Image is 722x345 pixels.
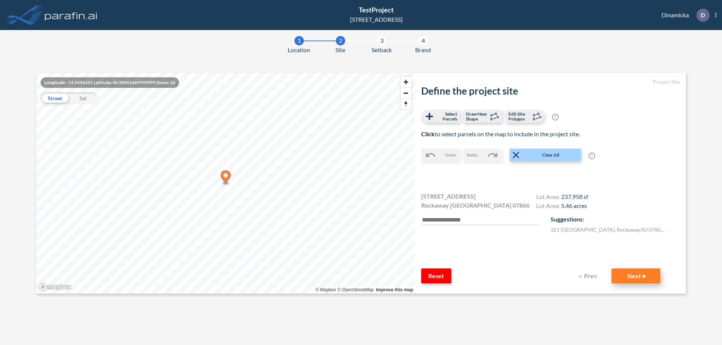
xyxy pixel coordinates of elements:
p: D [701,12,705,18]
button: Redo [463,149,502,161]
span: Setback [372,45,392,54]
span: Reset bearing to north [400,99,411,109]
div: Sat [69,92,97,104]
a: OpenStreetMap [337,287,374,292]
div: Dinamicka [650,9,716,22]
div: [STREET_ADDRESS] [350,15,403,24]
span: Draw New Shape [466,111,488,121]
span: Clear All [522,152,580,158]
a: Mapbox [315,287,336,292]
div: 2 [336,36,345,45]
button: Next [611,268,660,283]
span: Brand [415,45,431,54]
div: Longitude: -74.5496101 Latitude: 40.90962469999999 Zoom: 16 [41,77,179,88]
span: 5.46 acres [561,202,587,209]
span: Select Parcels [435,111,457,121]
span: TestProject [359,6,394,14]
div: 1 [294,36,304,45]
div: 4 [419,36,428,45]
button: Reset [421,268,451,283]
a: Improve this map [376,287,413,292]
button: Zoom out [400,87,411,98]
span: Site [335,45,345,54]
canvas: Map [36,73,415,294]
div: Map marker [221,170,231,186]
b: Click [421,130,435,137]
span: Location [288,45,310,54]
h4: Lot Area: [536,202,588,211]
h4: Lot Area: [536,193,588,202]
div: Street [41,92,69,104]
span: [STREET_ADDRESS] [421,192,476,201]
h5: Project Site [421,79,680,85]
span: Rockaway [GEOGRAPHIC_DATA] 07866 [421,201,529,210]
span: ? [552,114,559,121]
span: 237,958 sf [561,193,588,200]
button: Undo [421,149,460,161]
span: to select parcels on the map to include in the project site. [421,130,580,137]
span: Edit Site Polygon [508,111,531,121]
h2: Define the project site [421,85,680,97]
img: logo [43,8,99,23]
a: Mapbox homepage [38,283,71,291]
span: ? [589,152,595,159]
button: Reset bearing to north [400,98,411,109]
p: Suggestions: [551,215,680,224]
span: Redo [467,152,478,158]
span: Undo [445,152,456,158]
label: 321 [GEOGRAPHIC_DATA] , Rockaway , NJ 07866 , US [551,226,667,234]
button: Zoom in [400,77,411,87]
button: Prev [574,268,604,283]
button: Clear All [510,149,581,161]
div: 3 [377,36,387,45]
